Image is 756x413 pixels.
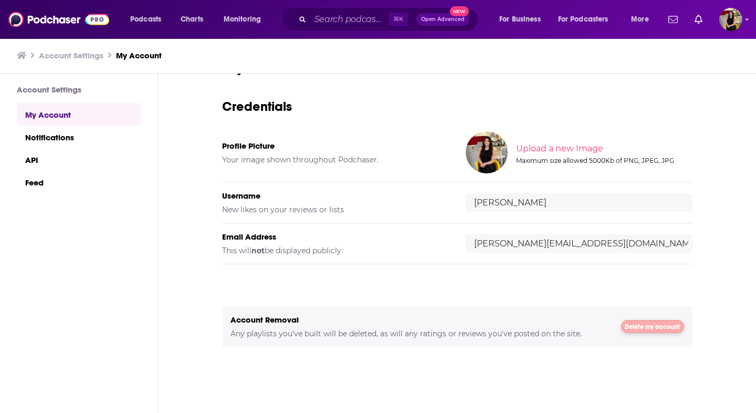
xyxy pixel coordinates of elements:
h5: This will be displayed publicly. [222,246,449,255]
a: Show notifications dropdown [690,11,707,28]
a: Charts [174,11,209,28]
h3: Account Settings [17,85,141,95]
button: Open AdvancedNew [416,13,469,26]
a: Account Settings [39,50,103,60]
span: Charts [181,12,203,27]
b: not [251,246,265,255]
h5: Username [222,191,449,201]
a: My Account [116,50,162,60]
a: My Account [17,103,141,126]
h5: Your image shown throughout Podchaser. [222,155,449,164]
span: ⌘ K [388,13,408,26]
img: User Profile [719,8,742,31]
div: Maximum size allowed 5000Kb of PNG, JPEG, JPG [516,157,690,164]
a: Notifications [17,126,141,148]
img: Podchaser - Follow, Share and Rate Podcasts [8,9,109,29]
h5: Account Removal [230,315,604,325]
button: open menu [123,11,175,28]
button: open menu [624,11,662,28]
span: Open Advanced [421,17,465,22]
input: email [466,234,692,253]
input: username [466,193,692,212]
span: New [450,6,469,16]
span: For Podcasters [558,12,608,27]
a: Feed [17,171,141,193]
span: Podcasts [130,12,161,27]
h5: New likes on your reviews or lists [222,205,449,214]
button: open menu [216,11,275,28]
span: More [631,12,649,27]
span: Monitoring [224,12,261,27]
input: Search podcasts, credits, & more... [310,11,388,28]
a: API [17,148,141,171]
span: Logged in as cassey [719,8,742,31]
div: Search podcasts, credits, & more... [291,7,488,32]
button: open menu [492,11,554,28]
a: Delete my account [621,320,684,333]
button: Show profile menu [719,8,742,31]
h3: Credentials [222,98,692,115]
span: For Business [499,12,541,27]
h5: Profile Picture [222,141,449,151]
h5: Any playlists you've built will be deleted, as will any ratings or reviews you've posted on the s... [230,329,604,338]
button: open menu [551,11,624,28]
h5: Email Address [222,232,449,242]
img: Your profile image [466,131,508,173]
a: Show notifications dropdown [664,11,682,28]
